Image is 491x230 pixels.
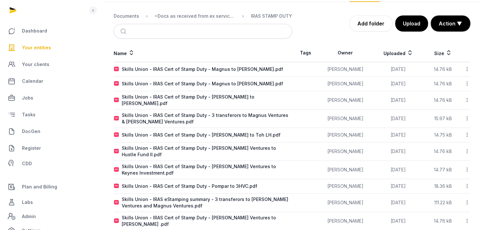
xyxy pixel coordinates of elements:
img: pdf.svg [114,200,119,205]
a: Your clients [5,57,87,72]
span: Plan and Billing [22,183,57,191]
span: [DATE] [391,183,406,189]
div: Skills Union - IRAS Cert of Stamp Duty - [PERSON_NAME] Ventures to Hustle Fund II.pdf [122,145,292,158]
div: Skills Union - IRAS Cert of Stamp Duty - [PERSON_NAME] to [PERSON_NAME].pdf [122,94,292,107]
a: Tasks [5,107,87,122]
span: Your entities [22,44,51,52]
div: Skills Union - IRAS Cert of Stamp Duty - [PERSON_NAME] Ventures to Keynes Investment.pdf [122,163,292,176]
span: CDD [22,160,32,168]
span: Calendar [22,77,43,85]
img: pdf.svg [114,67,119,72]
span: [DATE] [391,132,406,138]
button: Upload [395,15,428,32]
div: IRAS STAMP DUTY [251,13,292,19]
td: [PERSON_NAME] [319,62,372,77]
img: pdf.svg [114,116,119,121]
img: pdf.svg [114,218,119,224]
span: Jobs [22,94,33,102]
td: 14.76 kB [425,91,461,110]
td: [PERSON_NAME] [319,110,372,128]
a: DocGen [5,124,87,139]
span: Your clients [22,61,49,68]
td: [PERSON_NAME] [319,142,372,161]
td: [PERSON_NAME] [319,77,372,91]
div: Skills Union - IRAS Cert of Stamp Duty - Magnus to [PERSON_NAME].pdf [122,66,283,72]
button: Action ▼ [431,16,470,31]
a: Register [5,140,87,156]
a: Admin [5,210,87,223]
div: Skills Union - IRAS Cert of Stamp Duty - 3 transferors to Magnus Ventures & [PERSON_NAME] Venture... [122,112,292,125]
button: Submit [117,24,132,38]
td: 14.76 kB [425,142,461,161]
div: Skills Union - IRAS Cert of Stamp Duty - Pompar to 3HVC.pdf [122,183,257,189]
img: pdf.svg [114,81,119,86]
span: DocGen [22,128,40,135]
td: [PERSON_NAME] [319,179,372,194]
img: pdf.svg [114,98,119,103]
div: Skills Union - IRAS eStamping summary - 3 transferors to [PERSON_NAME] Ventures and Magnus Ventur... [122,196,292,209]
span: [DATE] [391,116,406,121]
a: Your entities [5,40,87,55]
td: 111.22 kB [425,194,461,212]
div: Skills Union - IRAS Cert of Stamp Duty - Magnus to [PERSON_NAME].pdf [122,81,283,87]
a: Calendar [5,73,87,89]
span: [DATE] [391,200,406,205]
div: Skills Union - IRAS Cert of Stamp Duty - [PERSON_NAME] to Toh LH.pdf [122,132,281,138]
span: [DATE] [391,97,406,103]
td: [PERSON_NAME] [319,161,372,179]
th: Size [425,44,461,62]
a: Jobs [5,90,87,106]
img: pdf.svg [114,132,119,138]
span: [DATE] [391,149,406,154]
span: Register [22,144,41,152]
img: pdf.svg [114,184,119,189]
a: Add folder [349,15,393,32]
th: Owner [319,44,372,62]
span: [DATE] [391,167,406,172]
td: 14.76 kB [425,77,461,91]
td: 15.97 kB [425,110,461,128]
div: Documents [114,13,139,19]
span: Admin [22,213,36,220]
a: CDD [5,157,87,170]
a: Dashboard [5,23,87,39]
a: Plan and Billing [5,179,87,195]
td: [PERSON_NAME] [319,91,372,110]
img: pdf.svg [114,167,119,172]
th: Uploaded [372,44,425,62]
td: 14.77 kB [425,161,461,179]
td: [PERSON_NAME] [319,194,372,212]
div: ~Docs as received from ex service provider [155,13,235,19]
td: 14.75 kB [425,128,461,142]
td: [PERSON_NAME] [319,128,372,142]
th: Tags [292,44,319,62]
span: Labs [22,198,33,206]
img: pdf.svg [114,149,119,154]
span: Dashboard [22,27,47,35]
span: [DATE] [391,81,406,86]
td: 18.36 kB [425,179,461,194]
a: Labs [5,195,87,210]
span: Tasks [22,111,36,119]
span: [DATE] [391,218,406,224]
th: Name [114,44,292,62]
nav: Breadcrumb [114,8,292,24]
td: 14.76 kB [425,62,461,77]
span: [DATE] [391,66,406,72]
div: Skills Union - IRAS Cert of Stamp Duty - [PERSON_NAME] Ventures to [PERSON_NAME] .pdf [122,215,292,227]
